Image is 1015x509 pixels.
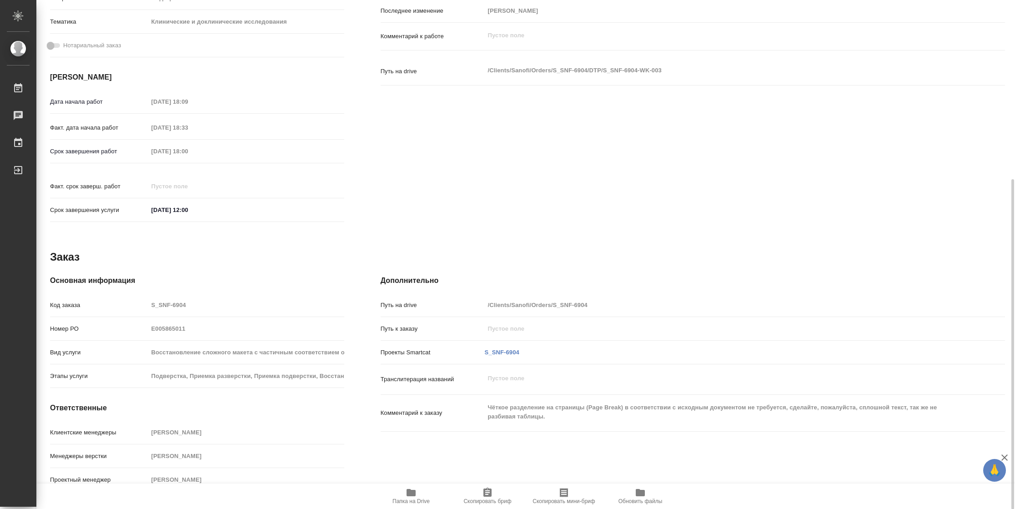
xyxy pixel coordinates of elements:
span: Обновить файлы [618,498,663,504]
input: ✎ Введи что-нибудь [148,203,228,217]
span: Скопировать бриф [463,498,511,504]
textarea: Чёткое разделение на страницы (Page Break) в соответствии с исходным документом не требуется, сде... [485,400,953,424]
button: Папка на Drive [373,484,449,509]
p: Срок завершения работ [50,147,148,156]
textarea: /Clients/Sanofi/Orders/S_SNF-6904/DTP/S_SNF-6904-WK-003 [485,63,953,78]
button: Обновить файлы [602,484,678,509]
p: Менеджеры верстки [50,452,148,461]
p: Тематика [50,17,148,26]
h4: Дополнительно [381,275,1005,286]
h4: [PERSON_NAME] [50,72,344,83]
p: Транслитерация названий [381,375,485,384]
input: Пустое поле [148,322,344,335]
input: Пустое поле [485,322,953,335]
div: Клинические и доклинические исследования [148,14,344,30]
input: Пустое поле [148,180,228,193]
input: Пустое поле [148,298,344,312]
p: Код заказа [50,301,148,310]
p: Проекты Smartcat [381,348,485,357]
input: Пустое поле [148,473,344,486]
p: Путь к заказу [381,324,485,333]
button: 🙏 [983,459,1006,482]
h2: Заказ [50,250,80,264]
input: Пустое поле [148,121,228,134]
p: Номер РО [50,324,148,333]
h4: Основная информация [50,275,344,286]
p: Клиентские менеджеры [50,428,148,437]
p: Проектный менеджер [50,475,148,484]
p: Комментарий к заказу [381,408,485,418]
input: Пустое поле [148,346,344,359]
p: Путь на drive [381,301,485,310]
span: Нотариальный заказ [63,41,121,50]
a: S_SNF-6904 [485,349,519,356]
input: Пустое поле [148,369,344,383]
p: Факт. дата начала работ [50,123,148,132]
p: Дата начала работ [50,97,148,106]
p: Комментарий к работе [381,32,485,41]
p: Путь на drive [381,67,485,76]
p: Вид услуги [50,348,148,357]
button: Скопировать бриф [449,484,526,509]
span: Папка на Drive [392,498,430,504]
input: Пустое поле [485,298,953,312]
input: Пустое поле [148,95,228,108]
p: Факт. срок заверш. работ [50,182,148,191]
span: 🙏 [987,461,1002,480]
h4: Ответственные [50,403,344,413]
button: Скопировать мини-бриф [526,484,602,509]
span: Скопировать мини-бриф [533,498,595,504]
input: Пустое поле [148,145,228,158]
p: Последнее изменение [381,6,485,15]
input: Пустое поле [485,4,953,17]
input: Пустое поле [148,426,344,439]
input: Пустое поле [148,449,344,463]
p: Этапы услуги [50,372,148,381]
p: Срок завершения услуги [50,206,148,215]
